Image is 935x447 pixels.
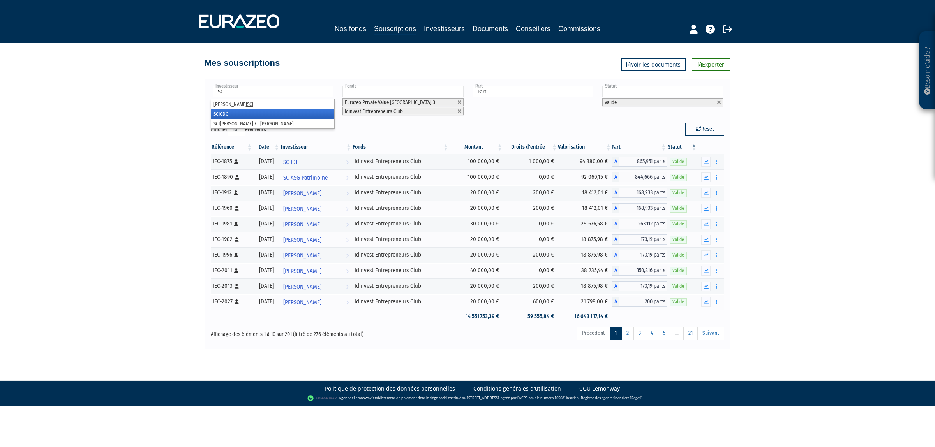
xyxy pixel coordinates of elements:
span: [PERSON_NAME] [283,295,321,310]
div: Affichage des éléments 1 à 10 sur 201 (filtré de 276 éléments au total) [211,326,418,338]
a: Lemonway [354,395,372,400]
span: A [612,188,619,198]
div: Idinvest Entrepreneurs Club [355,251,446,259]
div: [DATE] [256,282,277,290]
a: [PERSON_NAME] [280,216,352,232]
div: A - Idinvest Entrepreneurs Club [612,188,667,198]
div: IEC-1960 [213,204,250,212]
div: - Agent de (établissement de paiement dont le siège social est situé au [STREET_ADDRESS], agréé p... [8,394,927,402]
span: 168,933 parts [619,203,667,213]
i: Voir l'investisseur [346,248,349,263]
span: [PERSON_NAME] [283,233,321,247]
td: 20 000,00 € [449,294,503,310]
span: A [612,203,619,213]
div: Idinvest Entrepreneurs Club [355,282,446,290]
a: Politique de protection des données personnelles [325,385,455,392]
a: 5 [658,327,670,340]
div: Idinvest Entrepreneurs Club [355,204,446,212]
td: 600,00 € [503,294,557,310]
li: [PERSON_NAME] [211,99,334,109]
span: Valide [670,236,687,243]
a: CGU Lemonway [579,385,620,392]
td: 100 000,00 € [449,154,503,169]
span: 844,666 parts [619,172,667,182]
div: [DATE] [256,297,277,306]
p: Besoin d'aide ? [923,35,932,106]
td: 92 060,15 € [558,169,612,185]
td: 16 643 117,14 € [558,310,612,323]
span: Idinvest Entrepreneurs Club [345,108,403,114]
i: Voir l'investisseur [346,233,349,247]
th: Montant: activer pour trier la colonne par ordre croissant [449,141,503,154]
span: Valide [670,189,687,197]
div: Idinvest Entrepreneurs Club [355,235,446,243]
td: 20 000,00 € [449,201,503,216]
span: Valide [670,283,687,290]
td: 14 551 753,39 € [449,310,503,323]
span: A [612,234,619,245]
i: Voir l'investisseur [346,217,349,232]
a: Registre des agents financiers (Regafi) [581,395,642,400]
i: [Français] Personne physique [234,253,238,257]
img: logo-lemonway.png [307,394,337,402]
span: Valide [670,252,687,259]
em: SCI [213,111,220,117]
button: Reset [685,123,724,136]
th: Référence : activer pour trier la colonne par ordre croissant [211,141,253,154]
span: 200 parts [619,297,667,307]
div: Idinvest Entrepreneurs Club [355,188,446,197]
td: 0,00 € [503,216,557,232]
td: 20 000,00 € [449,185,503,201]
a: SC JDT [280,154,352,169]
a: 4 [646,327,658,340]
span: [PERSON_NAME] [283,264,321,278]
div: A - Idinvest Entrepreneurs Club [612,219,667,229]
div: [DATE] [256,251,277,259]
td: 20 000,00 € [449,232,503,247]
a: Exporter [692,58,730,71]
em: SCI [247,101,253,107]
i: Voir l'investisseur [346,295,349,310]
div: IEC-1912 [213,188,250,197]
a: Nos fonds [335,23,366,34]
div: A - Idinvest Entrepreneurs Club [612,234,667,245]
div: A - Idinvest Entrepreneurs Club [612,157,667,167]
span: [PERSON_NAME] [283,248,321,263]
div: A - Idinvest Entrepreneurs Club [612,203,667,213]
td: 1 000,00 € [503,154,557,169]
div: [DATE] [256,220,277,228]
em: SCI [213,121,220,127]
span: Valide [670,220,687,228]
a: Suivant [697,327,724,340]
div: A - Idinvest Entrepreneurs Club [612,266,667,276]
a: Souscriptions [374,23,416,35]
span: 263,112 parts [619,219,667,229]
a: [PERSON_NAME] [280,278,352,294]
a: SC ASG Patrimoine [280,169,352,185]
a: 2 [621,327,634,340]
td: 18 412,01 € [558,201,612,216]
i: Voir l'investisseur [346,186,349,201]
div: Idinvest Entrepreneurs Club [355,220,446,228]
div: IEC-1890 [213,173,250,181]
span: Valide [670,158,687,165]
td: 200,00 € [503,247,557,263]
i: [Français] Personne physique [235,299,239,304]
div: A - Idinvest Entrepreneurs Club [612,281,667,291]
div: IEC-2027 [213,297,250,306]
td: 0,00 € [503,263,557,278]
td: 0,00 € [503,169,557,185]
td: 59 555,84 € [503,310,557,323]
th: Statut : activer pour trier la colonne par ordre d&eacute;croissant [667,141,697,154]
td: 30 000,00 € [449,216,503,232]
span: [PERSON_NAME] [283,186,321,201]
img: 1732889491-logotype_eurazeo_blanc_rvb.png [199,14,279,28]
th: Date: activer pour trier la colonne par ordre croissant [253,141,280,154]
td: 200,00 € [503,185,557,201]
td: 20 000,00 € [449,247,503,263]
td: 200,00 € [503,278,557,294]
i: [Français] Personne physique [235,284,239,289]
th: Investisseur: activer pour trier la colonne par ordre croissant [280,141,352,154]
div: IEC-2011 [213,266,250,275]
span: A [612,250,619,260]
